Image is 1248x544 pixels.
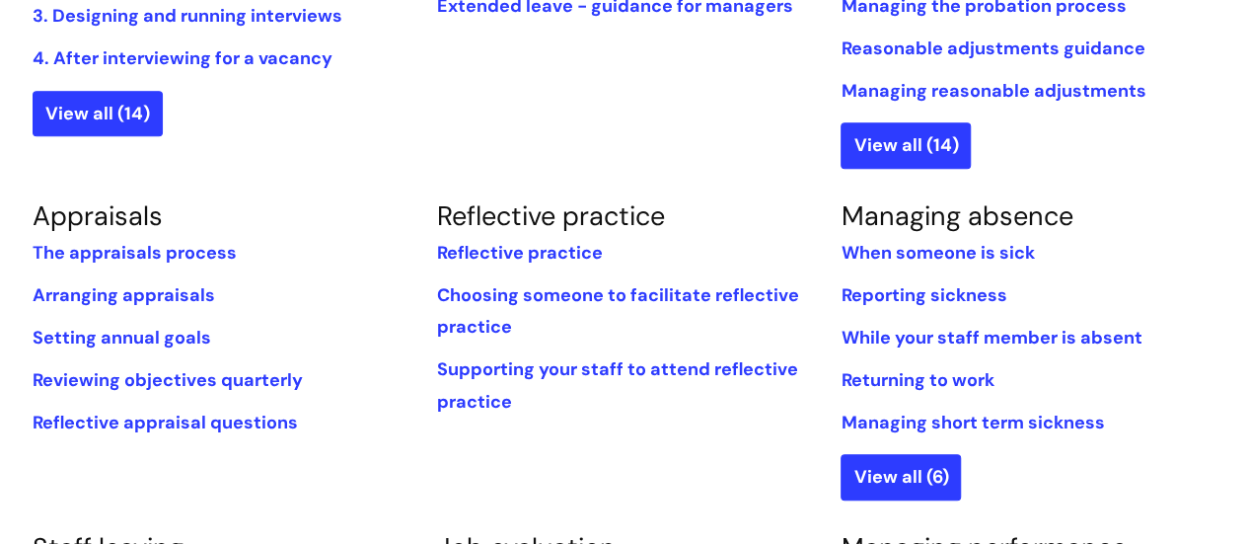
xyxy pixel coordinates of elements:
[33,411,298,434] a: Reflective appraisal questions
[436,357,797,413] a: Supporting your staff to attend reflective practice
[841,79,1145,103] a: Managing reasonable adjustments
[841,198,1072,233] a: Managing absence
[841,454,961,500] a: View all (6)
[33,368,303,392] a: Reviewing objectives quarterly
[33,326,211,350] a: Setting annual goals
[841,283,1006,307] a: Reporting sickness
[841,326,1141,350] a: While‌ ‌your‌ ‌staff‌ ‌member‌ ‌is‌ ‌absent‌
[33,283,215,307] a: Arranging appraisals
[33,241,237,265] a: The appraisals process
[33,46,332,70] a: 4. After interviewing for a vacancy
[841,122,971,168] a: View all (14)
[841,37,1144,60] a: Reasonable adjustments guidance
[33,198,163,233] a: Appraisals
[436,198,664,233] a: Reflective practice
[841,241,1034,265] a: When someone is sick
[841,411,1104,434] a: Managing short term sickness
[33,91,163,136] a: View all (14)
[436,241,602,265] a: Reflective practice
[436,283,798,339] a: Choosing someone to facilitate reflective practice
[841,368,993,392] a: Returning to work
[33,4,342,28] a: 3. Designing and running interviews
